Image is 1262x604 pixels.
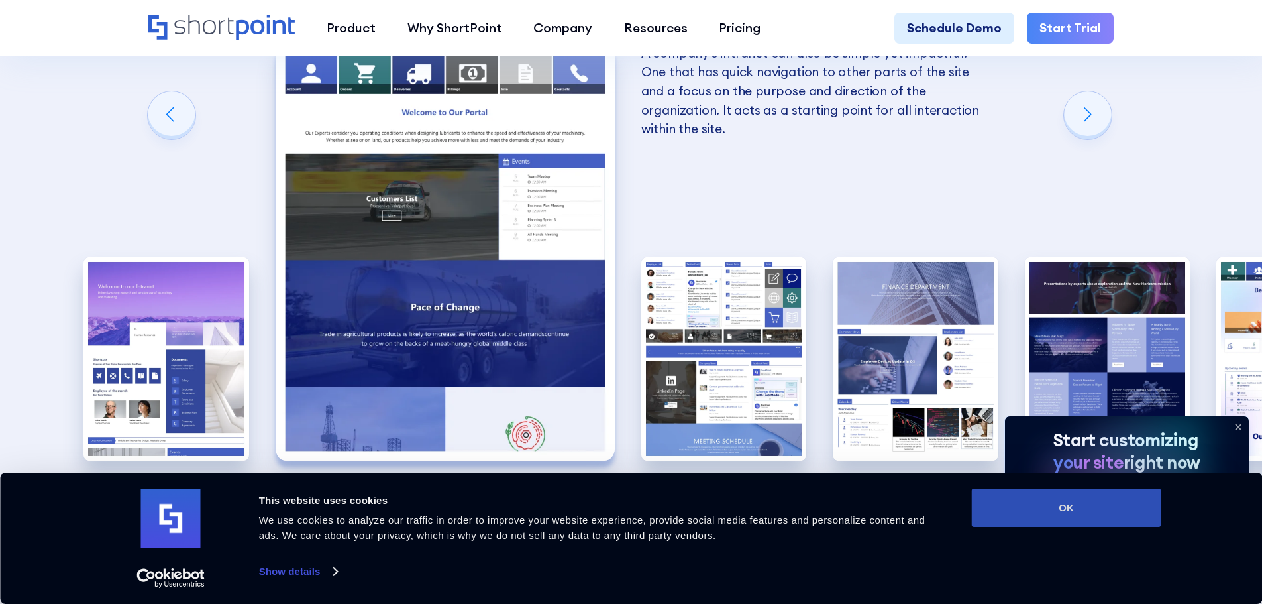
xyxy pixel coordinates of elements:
div: Why ShortPoint [407,19,502,38]
a: Start Trial [1027,13,1114,44]
a: Usercentrics Cookiebot - opens in a new window [113,568,229,588]
button: OK [972,489,1161,527]
a: Pricing [704,13,777,44]
a: Resources [608,13,704,44]
img: Best SharePoint Intranet Example Technology [1025,257,1190,461]
img: Best SharePoint Intranet Example Department [833,257,998,461]
div: 3 / 10 [641,257,807,461]
a: Why ShortPoint [392,13,518,44]
div: 2 / 10 [276,44,615,461]
div: Company [533,19,592,38]
div: 5 / 10 [1025,257,1190,461]
div: 1 / 10 [83,257,249,461]
a: Home [148,15,295,42]
a: Schedule Demo [894,13,1014,44]
span: We use cookies to analyze our traffic in order to improve your website experience, provide social... [259,514,925,541]
div: This website uses cookies [259,493,942,509]
a: Product [311,13,392,44]
img: Best SharePoint Intranet [276,44,615,461]
div: Pricing [719,19,761,38]
a: Show details [259,562,337,581]
p: A company's intranet can also be simple yet impactful. One that has quick navigation to other par... [641,44,980,139]
div: 4 / 10 [833,257,998,461]
div: Resources [624,19,688,38]
div: Previous slide [148,91,195,139]
a: Company [517,13,608,44]
div: Next slide [1064,91,1112,139]
img: logo [141,489,201,548]
div: Product [327,19,376,38]
img: Intranet Page Example Social [641,257,807,461]
img: Best SharePoint Intranet Example [83,257,249,461]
